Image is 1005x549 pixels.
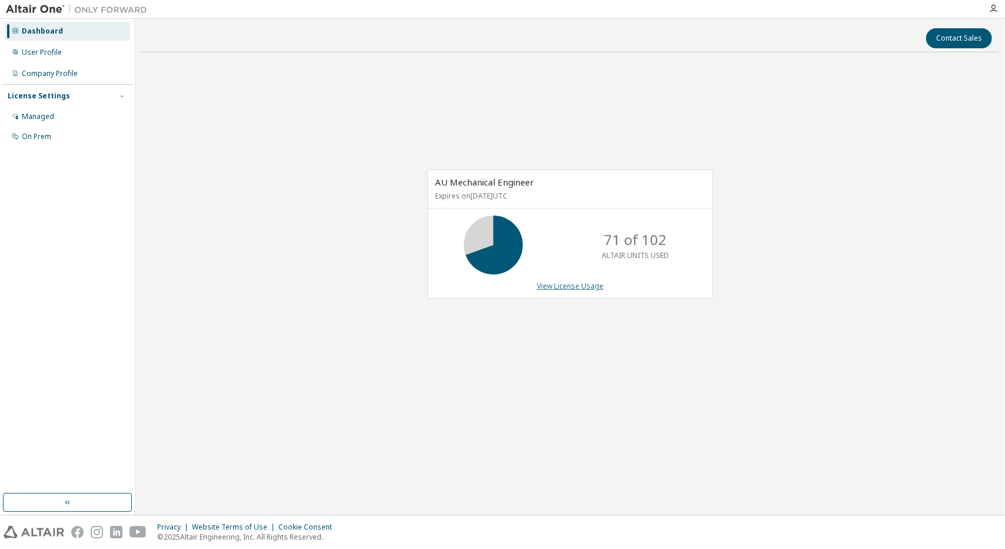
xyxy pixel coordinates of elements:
p: Expires on [DATE] UTC [435,191,702,201]
a: View License Usage [537,281,603,291]
img: Altair One [6,4,153,15]
p: ALTAIR UNITS USED [602,250,669,260]
div: License Settings [8,91,70,101]
button: Contact Sales [926,28,992,48]
p: 71 of 102 [604,230,666,250]
img: facebook.svg [71,526,84,538]
p: © 2025 Altair Engineering, Inc. All Rights Reserved. [157,532,339,542]
div: Privacy [157,522,192,532]
img: linkedin.svg [110,526,122,538]
img: altair_logo.svg [4,526,64,538]
div: Managed [22,112,54,121]
div: Website Terms of Use [192,522,278,532]
div: Company Profile [22,69,78,78]
img: instagram.svg [91,526,103,538]
div: Cookie Consent [278,522,339,532]
span: AU Mechanical Engineer [435,176,534,188]
div: Dashboard [22,27,63,36]
div: On Prem [22,132,51,141]
div: User Profile [22,48,62,57]
img: youtube.svg [130,526,147,538]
